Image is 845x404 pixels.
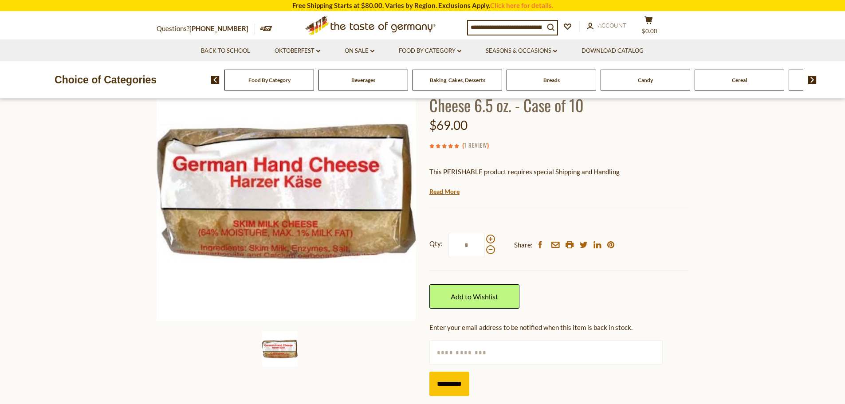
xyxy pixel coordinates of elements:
[429,187,460,196] a: Read More
[262,331,298,367] img: Birkenstock Original Harzer Sour Milk Cheese
[429,166,689,177] p: This PERISHABLE product requires special Shipping and Handling
[486,46,557,56] a: Seasons & Occasions
[429,75,689,115] h1: Birkenstock Original Harzer Sour Milk Cheese 6.5 oz. - Case of 10
[543,77,560,83] a: Breads
[514,239,533,251] span: Share:
[464,141,487,150] a: 1 Review
[399,46,461,56] a: Food By Category
[638,77,653,83] a: Candy
[808,76,817,84] img: next arrow
[598,22,626,29] span: Account
[582,46,644,56] a: Download Catalog
[490,1,553,9] a: Click here for details.
[248,77,291,83] a: Food By Category
[636,16,662,38] button: $0.00
[275,46,320,56] a: Oktoberfest
[201,46,250,56] a: Back to School
[587,21,626,31] a: Account
[438,184,689,195] li: We will ship this product in heat-protective packaging and ice.
[732,77,747,83] a: Cereal
[211,76,220,84] img: previous arrow
[429,118,468,133] span: $69.00
[448,233,485,257] input: Qty:
[157,23,255,35] p: Questions?
[189,24,248,32] a: [PHONE_NUMBER]
[642,27,657,35] span: $0.00
[429,284,519,309] a: Add to Wishlist
[351,77,375,83] a: Beverages
[429,238,443,249] strong: Qty:
[462,141,489,149] span: ( )
[345,46,374,56] a: On Sale
[430,77,485,83] a: Baking, Cakes, Desserts
[157,62,416,321] img: Birkenstock Original Harzer Sour Milk Cheese
[429,322,689,333] div: Enter your email address to be notified when this item is back in stock.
